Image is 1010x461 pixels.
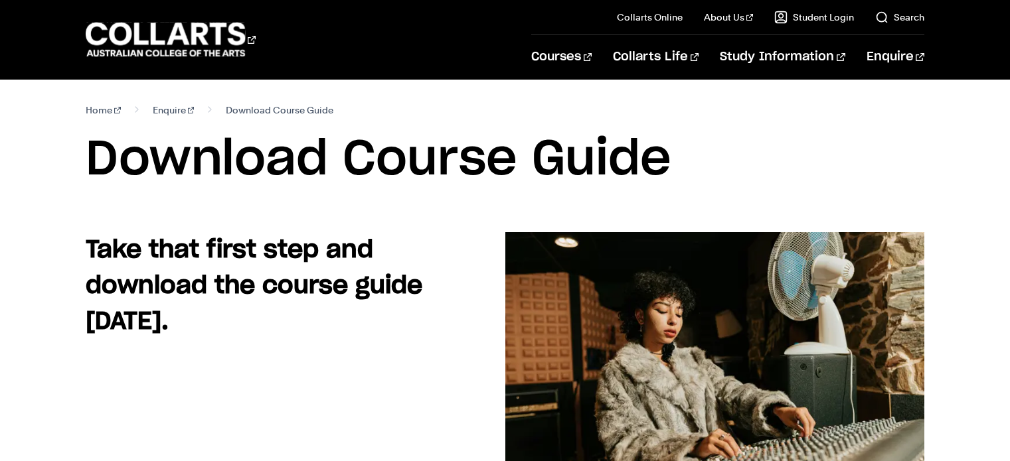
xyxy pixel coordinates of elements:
strong: Take that first step and download the course guide [DATE]. [86,238,422,334]
div: Go to homepage [86,21,256,58]
a: Enquire [867,35,924,79]
h1: Download Course Guide [86,130,924,190]
a: Home [86,101,121,119]
a: Courses [531,35,592,79]
a: Search [875,11,924,24]
a: Study Information [720,35,845,79]
a: Collarts Online [617,11,683,24]
a: Collarts Life [613,35,699,79]
a: About Us [704,11,753,24]
span: Download Course Guide [226,101,333,119]
a: Enquire [153,101,195,119]
a: Student Login [774,11,854,24]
